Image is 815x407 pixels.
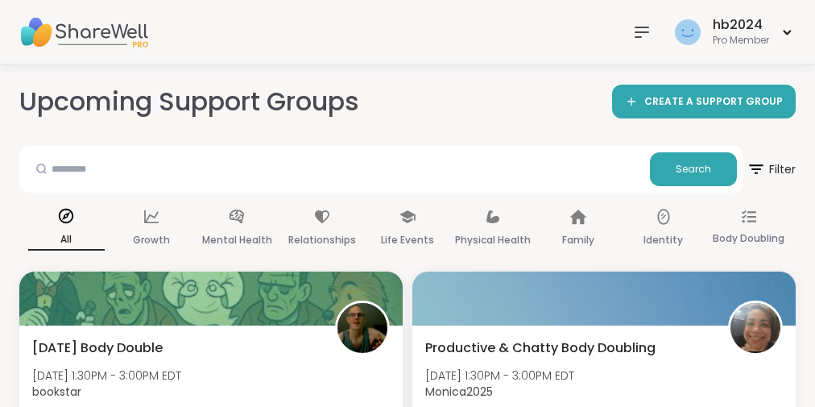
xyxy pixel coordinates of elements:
[202,230,272,250] p: Mental Health
[337,303,387,353] img: bookstar
[747,146,796,193] button: Filter
[644,95,783,109] span: CREATE A SUPPORT GROUP
[32,384,81,400] b: bookstar
[19,4,148,60] img: ShareWell Nav Logo
[425,368,574,384] span: [DATE] 1:30PM - 3:00PM EDT
[288,230,356,250] p: Relationships
[32,368,181,384] span: [DATE] 1:30PM - 3:00PM EDT
[676,162,711,177] span: Search
[425,338,656,358] span: Productive & Chatty Body Doubling
[643,230,683,250] p: Identity
[713,229,784,248] p: Body Doubling
[747,150,796,189] span: Filter
[562,230,594,250] p: Family
[455,230,531,250] p: Physical Health
[133,230,170,250] p: Growth
[713,16,769,34] div: hb2024
[675,19,701,45] img: hb2024
[650,152,737,186] button: Search
[28,230,105,251] p: All
[381,230,434,250] p: Life Events
[19,84,359,120] h2: Upcoming Support Groups
[730,303,780,353] img: Monica2025
[612,85,796,118] a: CREATE A SUPPORT GROUP
[713,34,769,48] div: Pro Member
[32,338,163,358] span: [DATE] Body Double
[425,384,493,400] b: Monica2025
